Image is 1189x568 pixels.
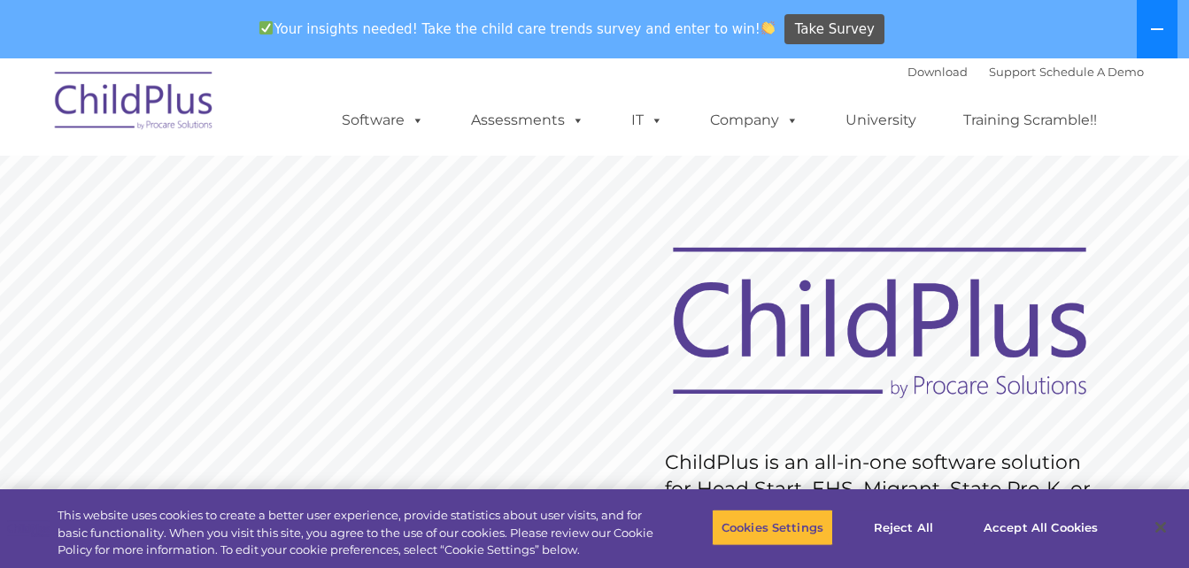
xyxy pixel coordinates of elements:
[907,65,1144,79] font: |
[989,65,1036,79] a: Support
[259,21,273,35] img: ✅
[761,21,775,35] img: 👏
[848,509,959,546] button: Reject All
[974,509,1108,546] button: Accept All Cookies
[946,103,1115,138] a: Training Scramble!!
[828,103,934,138] a: University
[46,59,223,148] img: ChildPlus by Procare Solutions
[453,103,602,138] a: Assessments
[795,14,875,45] span: Take Survey
[614,103,681,138] a: IT
[784,14,884,45] a: Take Survey
[324,103,442,138] a: Software
[252,12,783,46] span: Your insights needed! Take the child care trends survey and enter to win!
[58,507,654,559] div: This website uses cookies to create a better user experience, provide statistics about user visit...
[712,509,833,546] button: Cookies Settings
[1141,508,1180,547] button: Close
[692,103,816,138] a: Company
[1039,65,1144,79] a: Schedule A Demo
[907,65,968,79] a: Download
